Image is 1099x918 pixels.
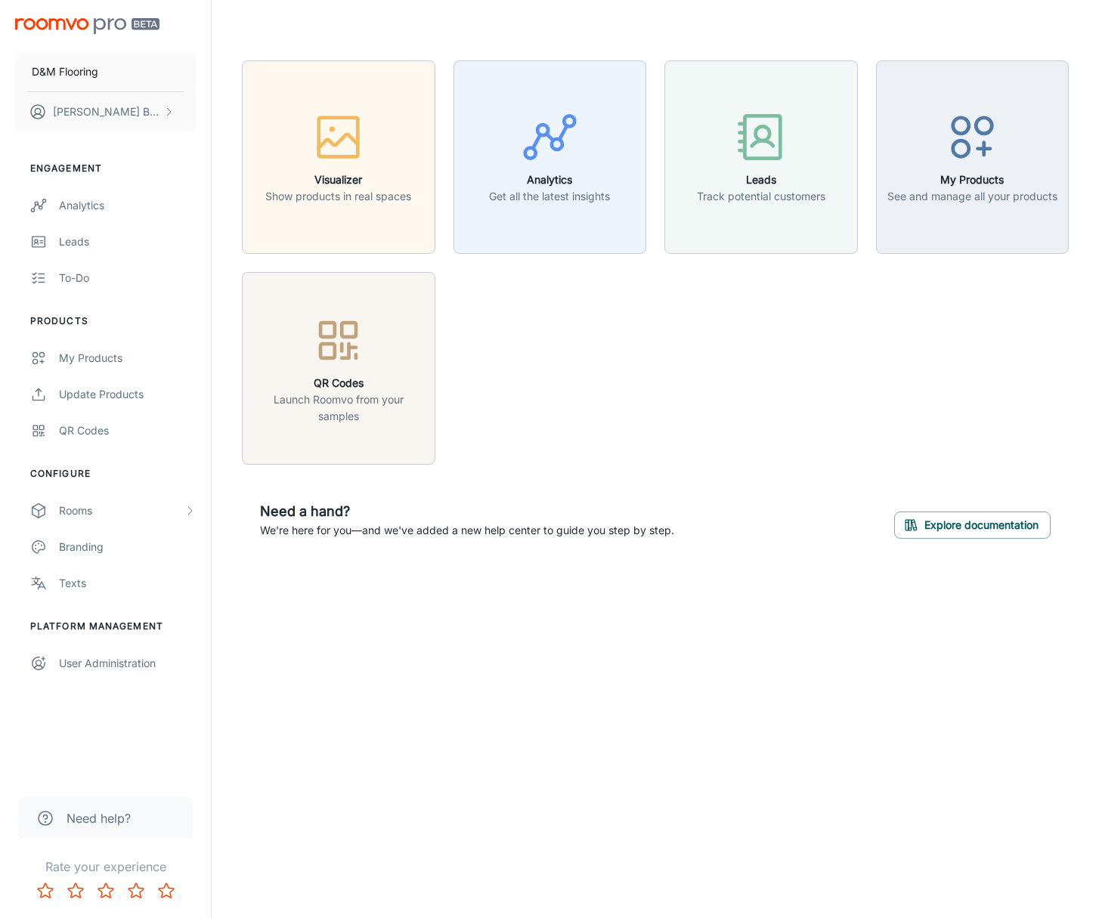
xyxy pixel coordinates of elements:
[697,172,825,188] h6: Leads
[887,172,1057,188] h6: My Products
[260,501,674,522] h6: Need a hand?
[489,188,610,205] p: Get all the latest insights
[59,502,184,519] div: Rooms
[15,18,159,34] img: Roomvo PRO Beta
[59,422,196,439] div: QR Codes
[454,60,647,254] button: AnalyticsGet all the latest insights
[894,512,1051,539] button: Explore documentation
[15,92,196,131] button: [PERSON_NAME] Bunkhong
[664,148,858,163] a: LeadsTrack potential customers
[697,188,825,205] p: Track potential customers
[260,522,674,539] p: We're here for you—and we've added a new help center to guide you step by step.
[59,350,196,366] div: My Products
[664,60,858,254] button: LeadsTrack potential customers
[59,233,196,250] div: Leads
[59,270,196,286] div: To-do
[59,575,196,592] div: Texts
[454,148,647,163] a: AnalyticsGet all the latest insights
[876,60,1070,254] button: My ProductsSee and manage all your products
[242,272,435,465] button: QR CodesLaunch Roomvo from your samples
[59,197,196,214] div: Analytics
[894,516,1051,531] a: Explore documentation
[242,360,435,375] a: QR CodesLaunch Roomvo from your samples
[59,386,196,403] div: Update Products
[15,52,196,91] button: D&M Flooring
[59,539,196,555] div: Branding
[32,63,98,80] p: D&M Flooring
[252,375,426,391] h6: QR Codes
[53,104,159,120] p: [PERSON_NAME] Bunkhong
[876,148,1070,163] a: My ProductsSee and manage all your products
[242,60,435,254] button: VisualizerShow products in real spaces
[887,188,1057,205] p: See and manage all your products
[489,172,610,188] h6: Analytics
[252,391,426,425] p: Launch Roomvo from your samples
[265,188,411,205] p: Show products in real spaces
[265,172,411,188] h6: Visualizer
